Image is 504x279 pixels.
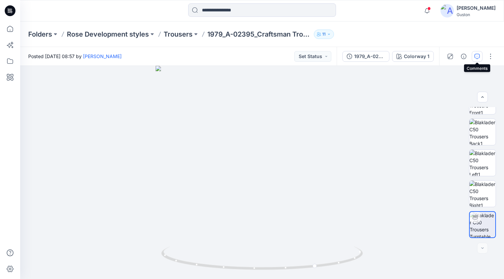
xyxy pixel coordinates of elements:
[322,31,326,38] p: 11
[28,53,122,60] span: Posted [DATE] 08:57 by
[392,51,434,62] button: Colorway 1
[469,181,496,207] img: Blaklader C50 Trousers Right1
[28,30,52,39] a: Folders
[457,12,496,17] div: Guston
[404,53,429,60] div: Colorway 1
[314,30,334,39] button: 11
[470,212,495,237] img: Blaklader C50 Trousers Turntable
[440,4,454,17] img: avatar
[469,119,496,145] img: Blaklader C50 Trousers Back1
[83,53,122,59] a: [PERSON_NAME]
[207,30,311,39] p: 1979_A-02395_Craftsman Trousers Striker
[469,150,496,176] img: Blaklader C50 Trousers Left1
[342,51,389,62] button: 1979_A-02395_Craftsman Trousers Striker
[67,30,149,39] a: Rose Development styles
[458,51,469,62] button: Details
[457,4,496,12] div: [PERSON_NAME]
[164,30,193,39] a: Trousers
[354,53,385,60] div: 1979_A-02395_Craftsman Trousers Striker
